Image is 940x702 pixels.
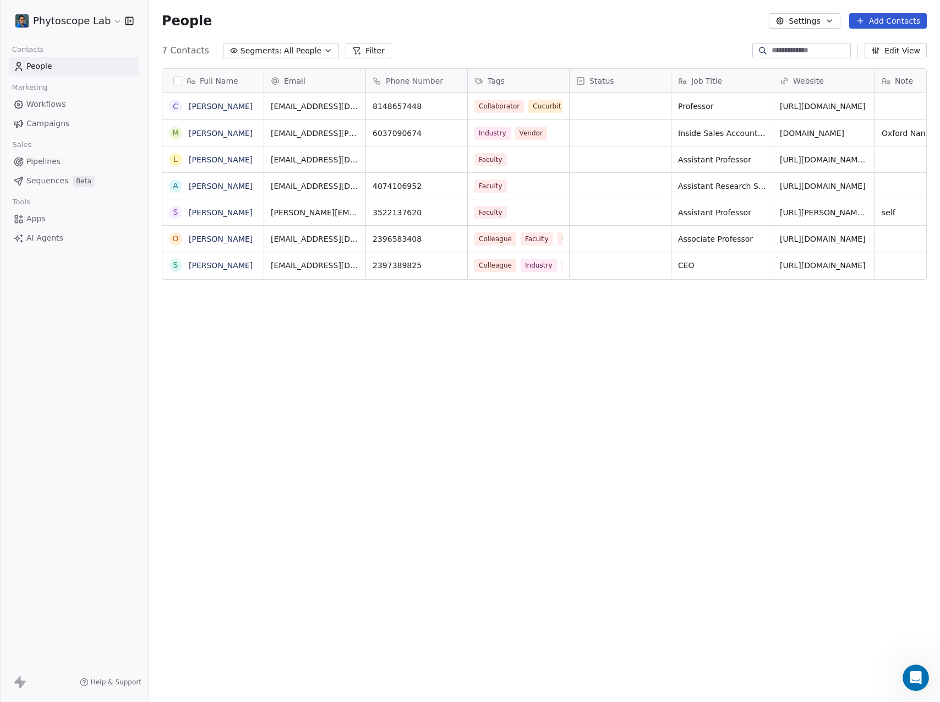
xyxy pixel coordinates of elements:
[173,206,178,218] div: S
[474,206,507,219] span: Faculty
[18,28,172,71] div: We regret the inconvenience this may have caused. Please be informed that I am checking this for ...
[284,75,305,86] span: Email
[172,4,193,25] button: Home
[189,129,253,138] a: [PERSON_NAME]
[18,135,152,165] a: [PERSON_NAME][EMAIL_ADDRESS][PERSON_NAME][DOMAIN_NAME]
[18,156,167,176] a: [EMAIL_ADDRESS][DOMAIN_NAME]
[162,93,264,660] div: grid
[173,101,178,112] div: C
[271,101,359,112] span: [EMAIL_ADDRESS][DOMAIN_NAME]
[474,179,507,193] span: Faculty
[271,207,359,218] span: [PERSON_NAME][EMAIL_ADDRESS][PERSON_NAME][DOMAIN_NAME]
[780,102,866,111] a: [URL][DOMAIN_NAME]
[589,75,614,86] span: Status
[780,235,866,243] a: [URL][DOMAIN_NAME]
[31,6,49,24] img: Profile image for Fin
[9,57,139,75] a: People
[172,127,179,139] div: M
[241,45,282,57] span: Segments:
[678,181,766,192] span: Assistant Research Scientist
[671,69,773,92] div: Job Title
[189,356,206,374] button: Send a message…
[366,69,467,92] div: Phone Number
[189,155,253,164] a: [PERSON_NAME]
[528,100,565,113] span: Cucurbit
[271,154,359,165] span: [EMAIL_ADDRESS][DOMAIN_NAME]
[26,118,69,129] span: Campaigns
[162,44,209,57] span: 7 Contacts
[18,226,172,291] div: For example, if you connect your own email (even just for testing), no one else in the workspace ...
[284,45,321,57] span: All People
[173,259,178,271] div: S
[271,233,359,244] span: [EMAIL_ADDRESS][DOMAIN_NAME]
[18,77,172,98] div: Appreciate your valuable time and patience!
[849,13,927,29] button: Add Contacts
[521,232,553,246] span: Faculty
[373,233,461,244] span: 2396583408
[780,182,866,191] a: [URL][DOMAIN_NAME]
[9,153,139,171] a: Pipelines
[162,69,264,92] div: Full Name
[26,175,68,187] span: Sequences
[173,180,178,192] div: A
[162,13,212,29] span: People
[769,13,840,29] button: Settings
[172,233,178,244] div: O
[13,12,117,30] button: Phytoscope Lab
[474,259,516,272] span: Colleague
[9,115,139,133] a: Campaigns
[373,207,461,218] span: 3522137620
[9,106,211,391] div: Harinder says…
[53,10,67,19] h1: Fin
[793,75,824,86] span: Website
[678,233,766,244] span: Associate Professor
[561,259,596,272] span: Student
[18,112,172,220] div: I checked your account and noticed that there are two users – and . Each user in [GEOGRAPHIC_DATA...
[26,156,61,167] span: Pipelines
[91,678,141,687] span: Help & Support
[521,259,557,272] span: Industry
[189,261,253,270] a: [PERSON_NAME]
[468,69,569,92] div: Tags
[474,127,511,140] span: Industry
[8,137,36,153] span: Sales
[200,75,238,86] span: Full Name
[474,232,516,246] span: Colleague
[9,271,211,334] textarea: Message…
[570,69,671,92] div: Status
[9,172,139,190] a: SequencesBeta
[26,61,52,72] span: People
[17,361,26,369] button: Emoji picker
[773,69,875,92] div: Website
[903,665,929,691] iframe: Intercom live chat
[678,128,766,139] span: Inside Sales Account Manager
[15,14,29,28] img: SK%20Logo%204k.jpg
[373,128,461,139] span: 6037090674
[7,41,48,58] span: Contacts
[474,100,524,113] span: Collaborator
[26,99,66,110] span: Workflows
[9,210,139,228] a: Apps
[678,101,766,112] span: Professor
[189,235,253,243] a: [PERSON_NAME]
[780,129,844,138] a: [DOMAIN_NAME]
[26,232,63,244] span: AI Agents
[9,106,181,367] div: I checked your account and noticed that there are two users –[PERSON_NAME][EMAIL_ADDRESS][PERSON_...
[386,75,443,86] span: Phone Number
[189,208,253,217] a: [PERSON_NAME]
[189,182,253,191] a: [PERSON_NAME]
[73,176,95,187] span: Beta
[515,127,547,140] span: Vendor
[26,213,46,225] span: Apps
[895,75,913,86] span: Note
[488,75,505,86] span: Tags
[691,75,722,86] span: Job Title
[7,4,28,25] button: go back
[373,181,461,192] span: 4074106952
[780,208,930,217] a: [URL][PERSON_NAME][DOMAIN_NAME]
[865,43,927,58] button: Edit View
[33,14,111,28] span: Phytoscope Lab
[678,207,766,218] span: Assistant Professor
[189,102,253,111] a: [PERSON_NAME]
[373,260,461,271] span: 2397389825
